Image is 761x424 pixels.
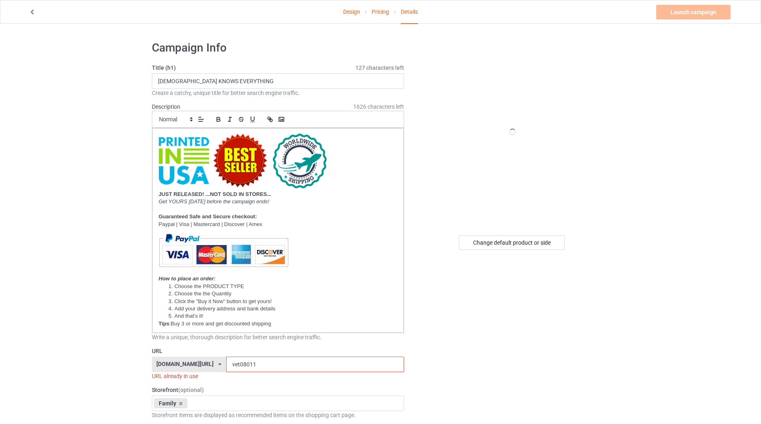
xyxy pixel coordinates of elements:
span: 127 characters left [355,64,404,72]
h1: Campaign Info [152,41,404,55]
label: URL [152,347,404,355]
em: Get YOURS [DATE] before the campaign ends! [159,198,270,204]
em: How to place an order: [159,275,216,282]
li: Choose the the Quantity [166,290,397,297]
li: And that's it! [166,312,397,320]
strong: Guaranteed Safe and Secure checkout: [159,213,257,220]
div: [DOMAIN_NAME][URL] [156,361,214,367]
div: Change default product or side [459,235,565,250]
div: Create a catchy, unique title for better search engine traffic. [152,89,404,97]
div: Details [401,0,418,24]
img: 0f398873-31b8-474e-a66b-c8d8c57c2412 [159,133,326,188]
strong: JUST RELEASED! ...NOT SOLD IN STORES... [159,191,272,197]
div: URL already in use [152,372,404,380]
div: Write a unique, thorough description for better search engine traffic. [152,333,404,341]
span: (optional) [178,387,204,393]
a: Pricing [372,0,389,23]
li: Add your delivery address and bank details [166,305,397,312]
li: Click the "Buy it Now" button to get yours! [166,298,397,305]
img: AM_mc_vs_dc_ae.jpg [159,228,288,273]
span: 1626 characters left [353,103,404,111]
label: Title (h1) [152,64,404,72]
a: Design [343,0,360,23]
p: :Buy 3 or more and get discounted shipping [159,320,398,328]
div: Family [154,398,188,408]
strong: Tips [159,321,170,327]
label: Storefront [152,386,404,394]
li: Choose the PRODUCT TYPE [166,283,397,290]
p: Paypal | Visa | Mastercard | Discover | Amex [159,221,398,228]
div: Storefront items are displayed as recommended items on the shopping cart page. [152,411,404,419]
label: Description [152,103,180,110]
